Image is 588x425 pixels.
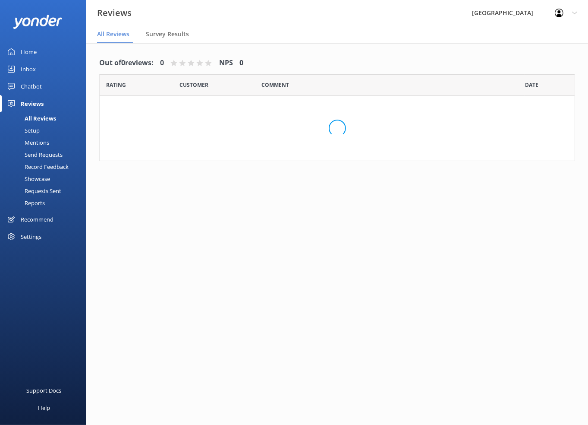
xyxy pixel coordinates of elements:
[13,15,63,29] img: yonder-white-logo.png
[5,124,86,136] a: Setup
[5,149,86,161] a: Send Requests
[106,81,126,89] span: Date
[97,30,129,38] span: All Reviews
[99,57,154,69] h4: Out of 0 reviews:
[21,211,53,228] div: Recommend
[21,78,42,95] div: Chatbot
[5,185,61,197] div: Requests Sent
[5,197,45,209] div: Reports
[5,185,86,197] a: Requests Sent
[179,81,208,89] span: Date
[5,124,40,136] div: Setup
[146,30,189,38] span: Survey Results
[5,197,86,209] a: Reports
[21,60,36,78] div: Inbox
[5,173,86,185] a: Showcase
[5,161,86,173] a: Record Feedback
[5,173,50,185] div: Showcase
[21,228,41,245] div: Settings
[219,57,233,69] h4: NPS
[5,112,86,124] a: All Reviews
[525,81,538,89] span: Date
[261,81,289,89] span: Question
[27,382,62,399] div: Support Docs
[5,136,49,149] div: Mentions
[5,149,63,161] div: Send Requests
[97,6,132,20] h3: Reviews
[5,161,69,173] div: Record Feedback
[5,136,86,149] a: Mentions
[160,57,164,69] h4: 0
[5,112,56,124] div: All Reviews
[38,399,50,416] div: Help
[21,43,37,60] div: Home
[239,57,243,69] h4: 0
[21,95,44,112] div: Reviews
